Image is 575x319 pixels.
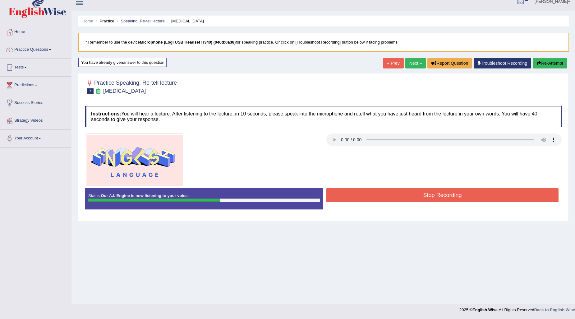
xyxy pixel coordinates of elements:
button: Stop Recording [326,188,559,202]
a: Your Account [0,130,71,145]
a: Back to English Wise [534,307,575,312]
button: Report Question [427,58,472,68]
a: Predictions [0,77,71,92]
b: Instructions: [91,111,121,116]
li: Practice [94,18,114,24]
h2: Practice Speaking: Re-tell lecture [85,78,177,94]
a: Home [0,23,71,39]
strong: English Wise. [472,307,499,312]
a: Strategy Videos [0,112,71,128]
small: [MEDICAL_DATA] [103,88,146,94]
span: 7 [87,88,94,94]
button: Re-Attempt [533,58,567,68]
h4: You will hear a lecture. After listening to the lecture, in 10 seconds, please speak into the mic... [85,106,562,127]
a: Next » [405,58,426,68]
a: Tests [0,59,71,74]
b: Microphone (Logi USB Headset H340) (046d:0a38) [140,40,236,45]
a: Success Stories [0,94,71,110]
a: Practice Questions [0,41,71,57]
blockquote: * Remember to use the device for speaking practice. Or click on [Troubleshoot Recording] button b... [78,33,569,52]
div: You have already given answer to this question [78,58,167,67]
a: Speaking: Re-tell lecture [121,19,165,23]
a: Home [82,19,93,23]
a: Troubleshoot Recording [474,58,531,68]
li: [MEDICAL_DATA] [166,18,204,24]
div: Status: [85,188,323,209]
strong: Our A.I. Engine is now listening to your voice. [101,193,189,198]
div: 2025 © All Rights Reserved [459,304,575,313]
small: Exam occurring question [95,88,102,94]
a: « Prev [383,58,403,68]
